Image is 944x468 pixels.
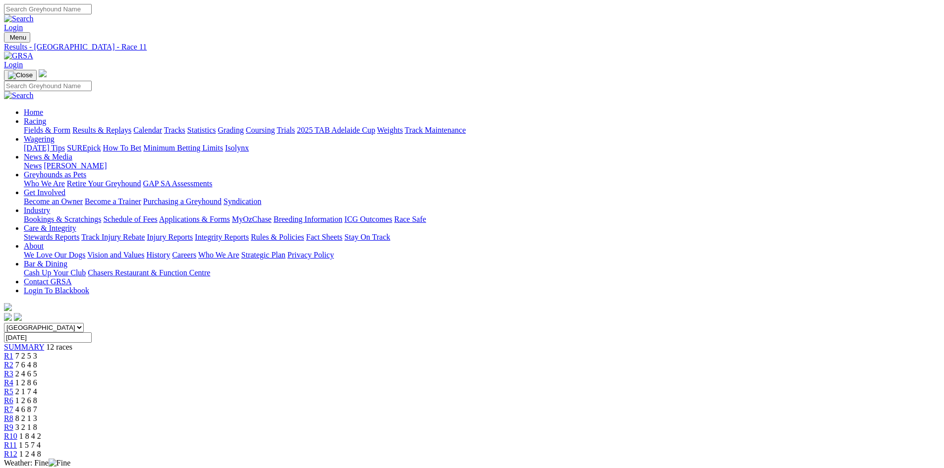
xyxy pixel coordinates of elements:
a: News & Media [24,153,72,161]
span: 3 2 1 8 [15,423,37,431]
a: R8 [4,414,13,422]
a: About [24,242,44,250]
span: 4 6 8 7 [15,405,37,414]
div: Care & Integrity [24,233,940,242]
div: About [24,251,940,260]
a: Statistics [187,126,216,134]
a: Careers [172,251,196,259]
a: Trials [277,126,295,134]
div: News & Media [24,161,940,170]
a: Track Maintenance [405,126,466,134]
span: 2 4 6 5 [15,369,37,378]
a: Results & Replays [72,126,131,134]
a: Login [4,23,23,32]
a: Integrity Reports [195,233,249,241]
span: 1 2 8 6 [15,378,37,387]
a: Tracks [164,126,185,134]
a: R9 [4,423,13,431]
a: R12 [4,450,17,458]
span: 2 1 7 4 [15,387,37,396]
a: Race Safe [394,215,426,223]
a: Retire Your Greyhound [67,179,141,188]
img: Search [4,91,34,100]
a: Bookings & Scratchings [24,215,101,223]
a: R7 [4,405,13,414]
img: Fine [49,459,70,468]
a: R11 [4,441,17,449]
a: MyOzChase [232,215,272,223]
a: Stay On Track [344,233,390,241]
a: Schedule of Fees [103,215,157,223]
span: Menu [10,34,26,41]
a: Racing [24,117,46,125]
a: Get Involved [24,188,65,197]
a: Contact GRSA [24,277,71,286]
a: Who We Are [24,179,65,188]
div: Industry [24,215,940,224]
div: Wagering [24,144,940,153]
a: Weights [377,126,403,134]
a: Calendar [133,126,162,134]
div: Get Involved [24,197,940,206]
a: Vision and Values [87,251,144,259]
span: 8 2 1 3 [15,414,37,422]
a: Who We Are [198,251,239,259]
div: Bar & Dining [24,268,940,277]
a: Become a Trainer [85,197,141,206]
a: R4 [4,378,13,387]
a: Login [4,60,23,69]
span: 1 2 6 8 [15,396,37,405]
img: facebook.svg [4,313,12,321]
a: Stewards Reports [24,233,79,241]
a: Login To Blackbook [24,286,89,295]
span: R6 [4,396,13,405]
a: Wagering [24,135,55,143]
a: R1 [4,352,13,360]
a: Track Injury Rebate [81,233,145,241]
a: Cash Up Your Club [24,268,86,277]
a: Strategic Plan [241,251,285,259]
a: History [146,251,170,259]
input: Search [4,4,92,14]
a: R2 [4,361,13,369]
a: 2025 TAB Adelaide Cup [297,126,375,134]
a: Care & Integrity [24,224,76,232]
button: Toggle navigation [4,32,30,43]
a: Become an Owner [24,197,83,206]
a: Grading [218,126,244,134]
a: [PERSON_NAME] [44,161,107,170]
span: 1 5 7 4 [19,441,41,449]
a: SUMMARY [4,343,44,351]
a: Purchasing a Greyhound [143,197,222,206]
a: How To Bet [103,144,142,152]
a: Fields & Form [24,126,70,134]
a: Bar & Dining [24,260,67,268]
div: Greyhounds as Pets [24,179,940,188]
a: R5 [4,387,13,396]
a: Isolynx [225,144,249,152]
a: We Love Our Dogs [24,251,85,259]
span: 1 8 4 2 [19,432,41,440]
a: Syndication [223,197,261,206]
button: Toggle navigation [4,70,37,81]
a: R10 [4,432,17,440]
a: Home [24,108,43,116]
span: 7 6 4 8 [15,361,37,369]
a: Privacy Policy [287,251,334,259]
span: Weather: Fine [4,459,70,467]
a: Rules & Policies [251,233,304,241]
span: 12 races [46,343,72,351]
a: News [24,161,42,170]
span: 7 2 5 3 [15,352,37,360]
a: Injury Reports [147,233,193,241]
img: logo-grsa-white.png [4,303,12,311]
